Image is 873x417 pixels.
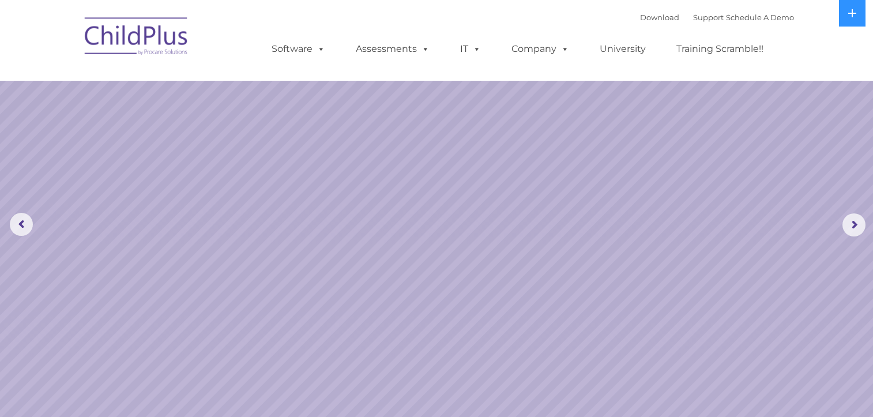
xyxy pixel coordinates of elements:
a: Assessments [344,37,441,61]
a: Software [260,37,337,61]
a: Support [693,13,724,22]
a: Company [500,37,581,61]
a: Schedule A Demo [726,13,794,22]
a: University [588,37,657,61]
font: | [640,13,794,22]
a: Download [640,13,679,22]
a: Training Scramble!! [665,37,775,61]
a: IT [449,37,492,61]
img: ChildPlus by Procare Solutions [79,9,194,67]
